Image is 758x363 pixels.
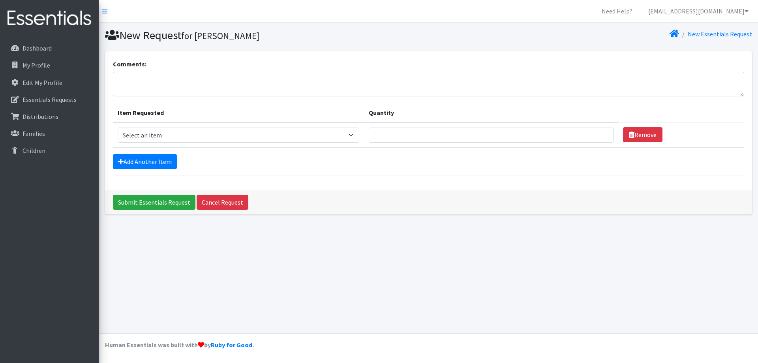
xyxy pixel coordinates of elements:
[3,126,96,141] a: Families
[105,28,426,42] h1: New Request
[181,30,259,41] small: for [PERSON_NAME]
[3,57,96,73] a: My Profile
[23,130,45,137] p: Families
[23,96,77,103] p: Essentials Requests
[113,195,195,210] input: Submit Essentials Request
[23,147,45,154] p: Children
[113,154,177,169] a: Add Another Item
[23,79,62,87] p: Edit My Profile
[595,3,639,19] a: Need Help?
[3,5,96,32] img: HumanEssentials
[623,127,662,142] a: Remove
[105,341,254,349] strong: Human Essentials was built with by .
[113,59,146,69] label: Comments:
[3,143,96,158] a: Children
[23,61,50,69] p: My Profile
[364,103,618,122] th: Quantity
[688,30,752,38] a: New Essentials Request
[197,195,248,210] a: Cancel Request
[211,341,252,349] a: Ruby for Good
[3,75,96,90] a: Edit My Profile
[23,44,52,52] p: Dashboard
[3,109,96,124] a: Distributions
[3,92,96,107] a: Essentials Requests
[3,40,96,56] a: Dashboard
[23,113,58,120] p: Distributions
[113,103,364,122] th: Item Requested
[642,3,755,19] a: [EMAIL_ADDRESS][DOMAIN_NAME]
